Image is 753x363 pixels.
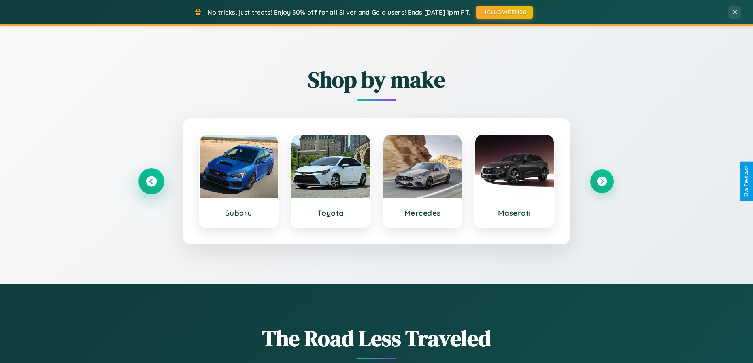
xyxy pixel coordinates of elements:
[476,6,533,19] button: HALLOWEEN30
[391,208,454,218] h3: Mercedes
[140,323,614,354] h1: The Road Less Traveled
[208,8,470,16] span: No tricks, just treats! Enjoy 30% off for all Silver and Gold users! Ends [DATE] 1pm PT.
[140,64,614,95] h2: Shop by make
[299,208,362,218] h3: Toyota
[483,208,546,218] h3: Maserati
[208,208,270,218] h3: Subaru
[744,166,749,197] div: Give Feedback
